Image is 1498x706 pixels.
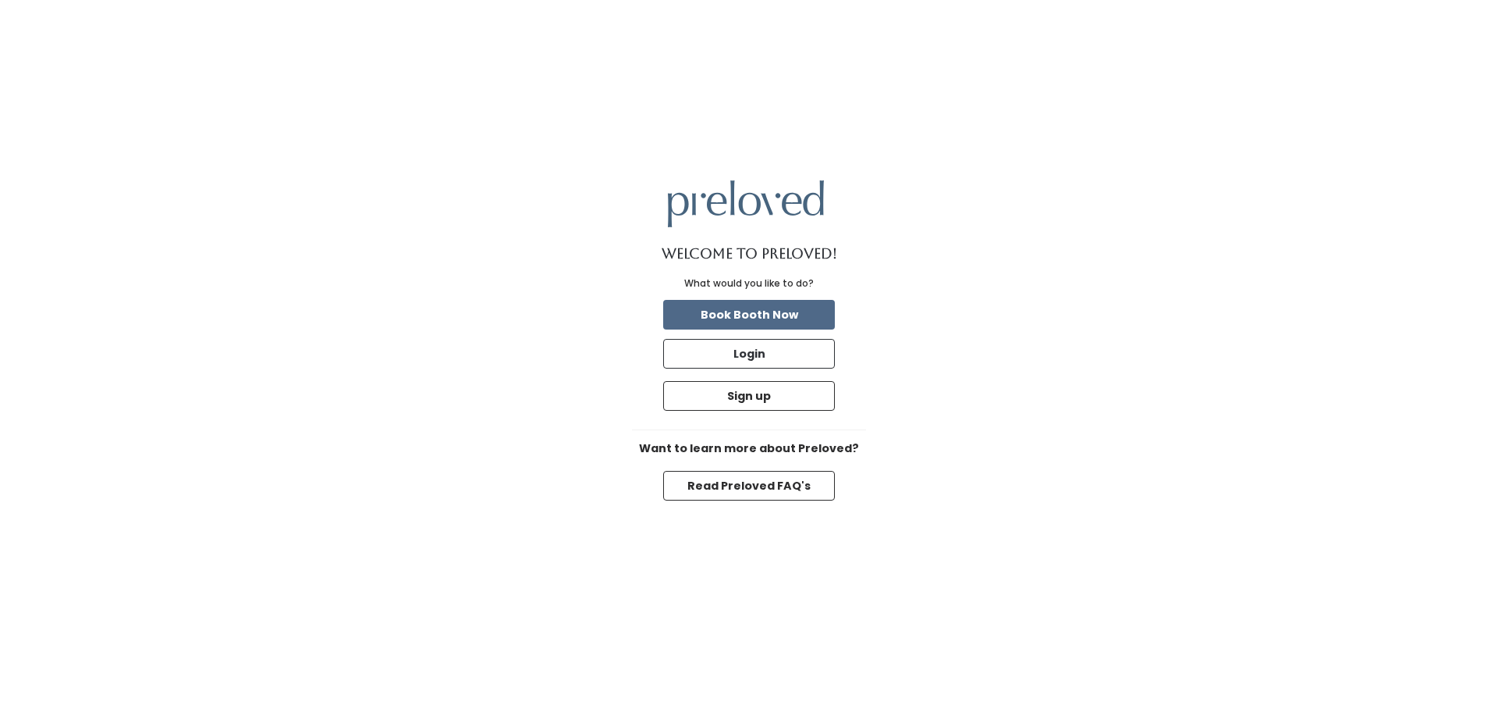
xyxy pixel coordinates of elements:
a: Sign up [660,378,838,414]
img: preloved logo [668,180,824,226]
button: Read Preloved FAQ's [663,471,835,501]
h1: Welcome to Preloved! [662,246,837,262]
button: Book Booth Now [663,300,835,330]
a: Login [660,336,838,372]
div: What would you like to do? [684,276,814,291]
h6: Want to learn more about Preloved? [632,443,866,455]
button: Login [663,339,835,369]
button: Sign up [663,381,835,411]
